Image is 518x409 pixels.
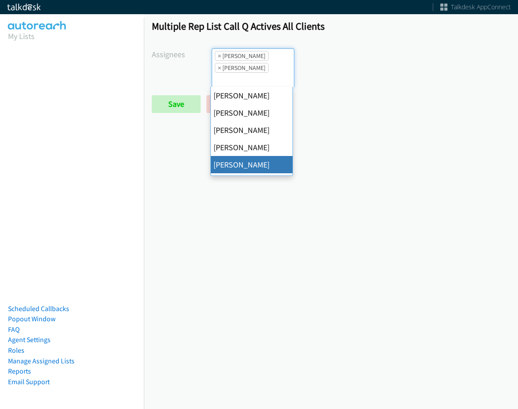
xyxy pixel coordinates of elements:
[215,51,269,61] li: Daquaya Johnson
[215,63,269,73] li: Jasmin Martinez
[8,315,55,323] a: Popout Window
[8,335,51,344] a: Agent Settings
[211,104,293,121] li: [PERSON_NAME]
[8,378,50,386] a: Email Support
[8,325,20,334] a: FAQ
[8,367,31,375] a: Reports
[8,31,35,41] a: My Lists
[152,95,201,113] input: Save
[211,87,293,104] li: [PERSON_NAME]
[211,156,293,173] li: [PERSON_NAME]
[8,357,75,365] a: Manage Assigned Lists
[152,20,510,32] h1: Multiple Rep List Call Q Actives All Clients
[8,304,69,313] a: Scheduled Callbacks
[8,346,24,354] a: Roles
[440,3,511,12] a: Talkdesk AppConnect
[211,173,293,191] li: [PERSON_NAME]
[152,48,212,60] label: Assignees
[206,95,256,113] a: Back
[211,121,293,139] li: [PERSON_NAME]
[211,139,293,156] li: [PERSON_NAME]
[218,51,221,60] span: ×
[218,63,221,72] span: ×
